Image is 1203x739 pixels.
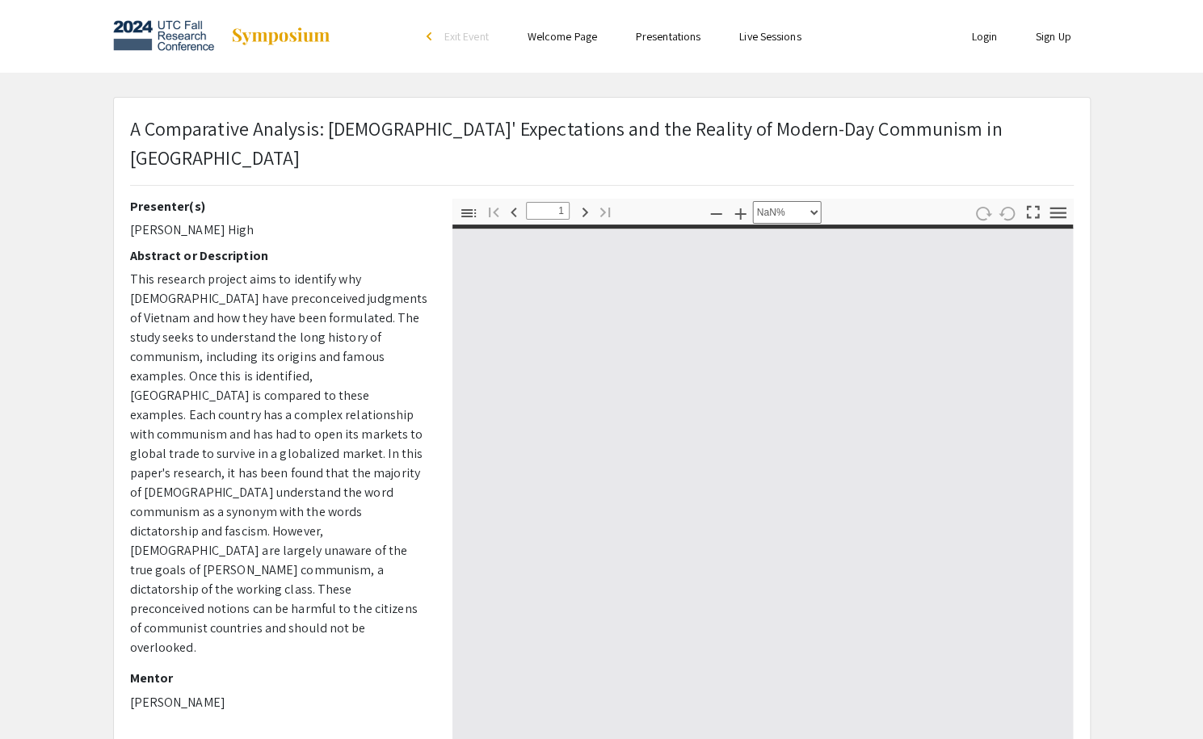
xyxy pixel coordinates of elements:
a: Presentations [636,29,700,44]
button: First page [480,199,507,223]
span: Exit Event [444,29,489,44]
input: Page [526,202,570,220]
button: Next Page [571,199,599,223]
a: Live Sessions [739,29,801,44]
button: Tools [1044,201,1071,225]
button: Toggle Sidebar [455,201,482,225]
select: Zoom [753,201,822,224]
h2: Abstract or Description [130,248,428,263]
h2: Presenter(s) [130,199,428,214]
p: [PERSON_NAME] High [130,220,428,240]
button: Zoom In [727,201,755,225]
img: Symposium by ForagerOne [230,27,331,46]
iframe: Chat [12,666,69,727]
button: Rotate Clockwise [969,201,996,225]
button: Rotate Counterclockwise [994,201,1021,225]
p: This research project aims to identify why [DEMOGRAPHIC_DATA] have preconceived judgments of Viet... [130,270,428,657]
a: Sign Up [1036,29,1071,44]
button: Previous Page [500,199,528,223]
p: A Comparative Analysis: [DEMOGRAPHIC_DATA]' Expectations and the Reality of Modern-Day Communism ... [130,114,1074,172]
h2: Mentor [130,670,428,686]
button: Switch to Presentation Mode [1019,199,1046,222]
a: Login [971,29,997,44]
img: UTC Fall Research Conference 2024 [113,16,214,57]
button: Zoom Out [703,201,730,225]
div: arrow_back_ios [427,31,436,41]
a: Welcome Page [528,29,597,44]
p: [PERSON_NAME] [130,693,428,712]
button: Last page [591,199,619,223]
a: UTC Fall Research Conference 2024 [113,16,331,57]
